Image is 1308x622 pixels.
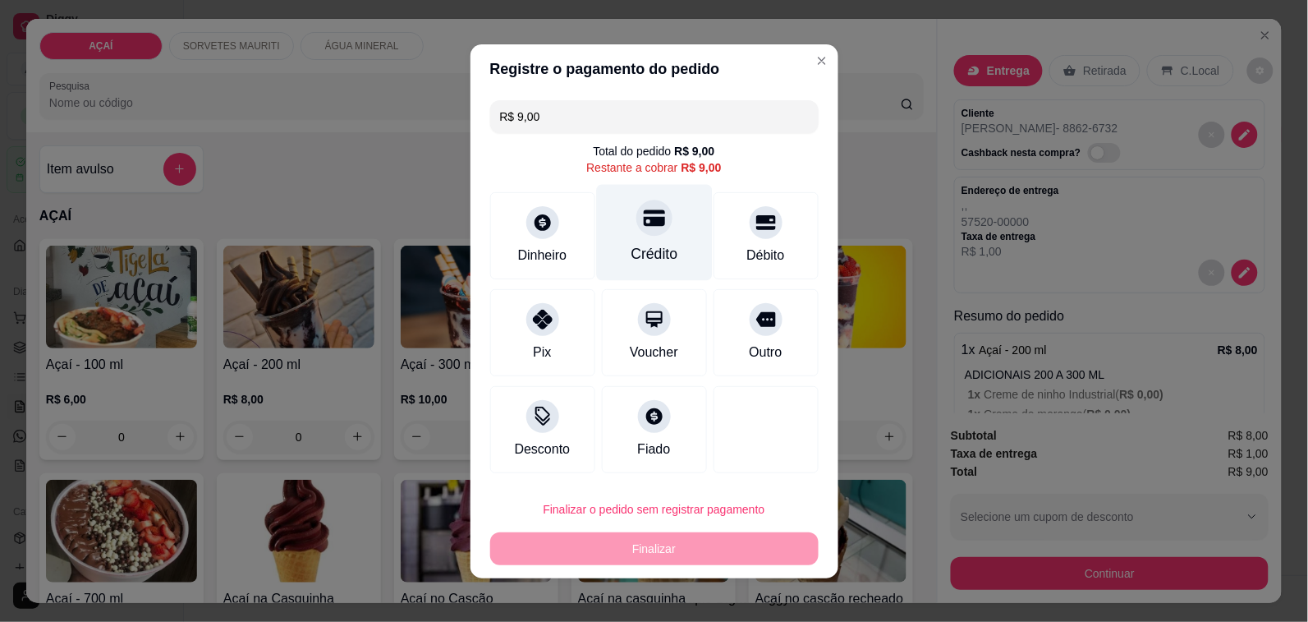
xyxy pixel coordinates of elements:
div: Total do pedido [593,143,714,159]
div: Fiado [637,440,670,459]
header: Registre o pagamento do pedido [470,44,838,94]
div: Restante a cobrar [586,159,721,176]
div: Desconto [515,440,571,459]
div: R$ 9,00 [682,159,722,176]
div: Crédito [631,243,677,265]
input: Ex.: hambúrguer de cordeiro [500,100,809,133]
div: Débito [746,246,784,265]
button: Finalizar o pedido sem registrar pagamento [490,493,819,526]
button: Close [809,48,835,74]
div: R$ 9,00 [674,143,714,159]
div: Dinheiro [518,246,567,265]
div: Voucher [630,343,678,362]
div: Outro [749,343,782,362]
div: Pix [533,343,551,362]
